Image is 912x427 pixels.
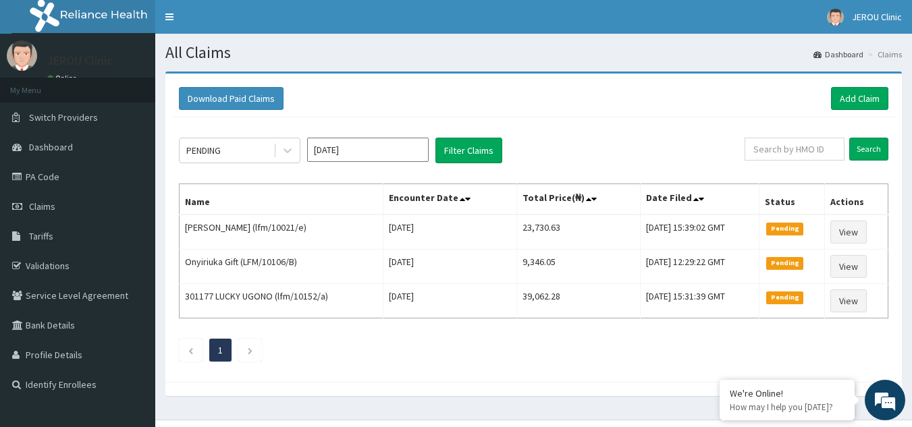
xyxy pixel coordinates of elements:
td: [DATE] 12:29:22 GMT [640,250,759,284]
th: Actions [825,184,888,215]
td: [DATE] 15:31:39 GMT [640,284,759,318]
a: Previous page [188,344,194,356]
a: Dashboard [813,49,863,60]
span: Pending [766,223,803,235]
a: Online [47,74,80,83]
input: Select Month and Year [307,138,429,162]
span: Dashboard [29,141,73,153]
p: How may I help you today? [730,401,844,413]
a: Add Claim [831,87,888,110]
span: Claims [29,200,55,212]
td: 39,062.28 [516,284,640,318]
th: Status [759,184,825,215]
div: PENDING [186,144,221,157]
span: Switch Providers [29,111,98,123]
a: View [830,221,867,244]
th: Date Filed [640,184,759,215]
td: 301177 LUCKY UGONO (lfm/10152/a) [180,284,383,318]
a: View [830,289,867,312]
button: Filter Claims [435,138,502,163]
img: User Image [827,9,844,26]
th: Total Price(₦) [516,184,640,215]
span: Tariffs [29,230,53,242]
td: Onyiriuka Gift (LFM/10106/B) [180,250,383,284]
img: User Image [7,40,37,71]
th: Encounter Date [383,184,516,215]
li: Claims [865,49,902,60]
input: Search by HMO ID [745,138,844,161]
p: JEROU Clinic [47,55,113,67]
td: [DATE] [383,215,516,250]
a: View [830,255,867,278]
div: We're Online! [730,387,844,399]
td: [DATE] [383,284,516,318]
a: Next page [247,344,253,356]
button: Download Paid Claims [179,87,284,110]
h1: All Claims [165,44,902,61]
td: 23,730.63 [516,215,640,250]
td: [PERSON_NAME] (lfm/10021/e) [180,215,383,250]
span: Pending [766,257,803,269]
th: Name [180,184,383,215]
input: Search [849,138,888,161]
td: 9,346.05 [516,250,640,284]
td: [DATE] [383,250,516,284]
span: JEROU Clinic [852,11,902,23]
a: Page 1 is your current page [218,344,223,356]
span: Pending [766,291,803,304]
td: [DATE] 15:39:02 GMT [640,215,759,250]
